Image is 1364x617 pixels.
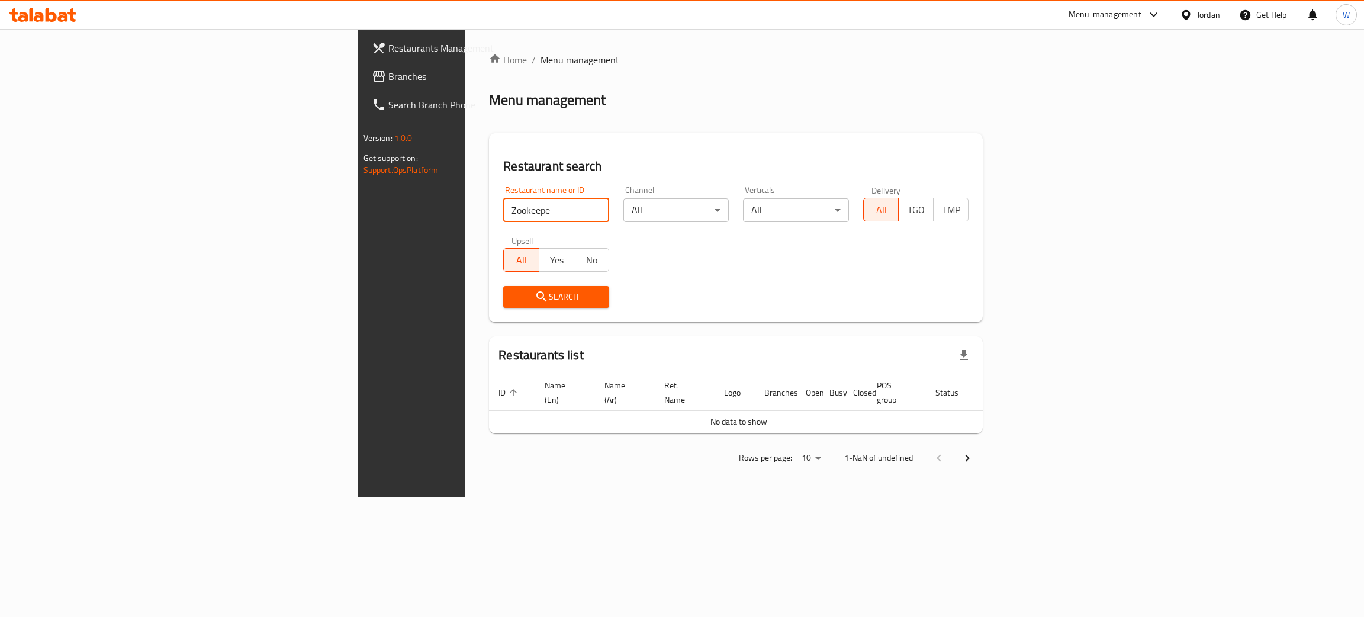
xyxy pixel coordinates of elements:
[388,98,576,112] span: Search Branch Phone
[503,286,609,308] button: Search
[898,198,934,221] button: TGO
[539,248,574,272] button: Yes
[503,248,539,272] button: All
[933,198,969,221] button: TMP
[739,451,792,465] p: Rows per page:
[498,385,521,400] span: ID
[743,198,849,222] div: All
[938,201,964,218] span: TMP
[503,198,609,222] input: Search for restaurant name or ID..
[574,248,609,272] button: No
[903,201,929,218] span: TGO
[362,91,586,119] a: Search Branch Phone
[871,186,901,194] label: Delivery
[503,158,969,175] h2: Restaurant search
[953,444,982,473] button: Next page
[1343,8,1350,21] span: W
[623,198,729,222] div: All
[844,375,867,411] th: Closed
[797,449,825,467] div: Rows per page:
[363,162,439,178] a: Support.OpsPlatform
[1197,8,1220,21] div: Jordan
[868,201,894,218] span: All
[863,198,899,221] button: All
[1069,8,1141,22] div: Menu-management
[363,130,393,146] span: Version:
[664,378,700,407] span: Ref. Name
[796,375,820,411] th: Open
[877,378,912,407] span: POS group
[388,69,576,83] span: Branches
[362,62,586,91] a: Branches
[579,252,604,269] span: No
[509,252,534,269] span: All
[715,375,755,411] th: Logo
[363,150,418,166] span: Get support on:
[844,451,913,465] p: 1-NaN of undefined
[710,414,767,429] span: No data to show
[513,290,600,304] span: Search
[950,341,978,369] div: Export file
[935,385,974,400] span: Status
[755,375,796,411] th: Branches
[498,346,583,364] h2: Restaurants list
[394,130,413,146] span: 1.0.0
[545,378,581,407] span: Name (En)
[489,375,1029,433] table: enhanced table
[511,236,533,245] label: Upsell
[362,34,586,62] a: Restaurants Management
[544,252,570,269] span: Yes
[820,375,844,411] th: Busy
[489,53,983,67] nav: breadcrumb
[604,378,641,407] span: Name (Ar)
[388,41,576,55] span: Restaurants Management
